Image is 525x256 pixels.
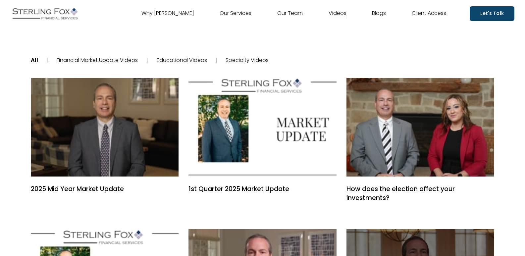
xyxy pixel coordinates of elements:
[346,78,495,177] a: How does the election affect your investments?
[346,185,495,203] a: How does the election affect your investments?
[188,185,337,194] a: 1st Quarter 2025 Market Update
[141,8,194,19] a: Why [PERSON_NAME]
[216,56,218,64] span: |
[31,185,179,194] a: 2025 Mid Year Market Update
[412,8,446,19] a: Client Access
[11,5,79,22] img: Sterling Fox Financial Services
[157,56,207,64] a: Educational Videos
[329,8,346,19] a: Videos
[470,6,514,21] a: Let's Talk
[31,78,179,177] a: 2025 Mid Year Market Update
[188,78,337,177] a: 1st Quarter 2025 Market Update
[277,8,303,19] a: Our Team
[220,8,251,19] a: Our Services
[31,56,38,64] a: All
[57,56,138,64] a: Financial Market Update Videos
[372,8,386,19] a: Blogs
[47,56,49,64] span: |
[147,56,149,64] span: |
[226,56,269,64] a: Specialty Videos
[31,38,495,83] nav: categories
